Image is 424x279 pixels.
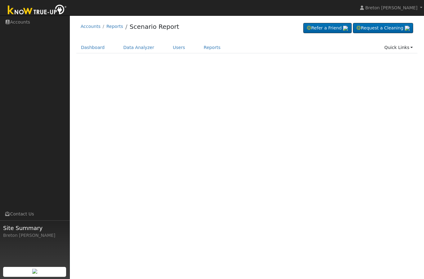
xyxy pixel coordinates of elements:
a: Refer a Friend [303,23,352,33]
div: Breton [PERSON_NAME] [3,232,66,239]
a: Dashboard [76,42,110,53]
a: Accounts [81,24,101,29]
span: Site Summary [3,224,66,232]
a: Reports [106,24,123,29]
a: Users [168,42,190,53]
a: Request a Cleaning [353,23,413,33]
span: Breton [PERSON_NAME] [365,5,417,10]
img: retrieve [32,269,37,274]
img: Know True-Up [5,3,70,17]
a: Quick Links [380,42,417,53]
a: Data Analyzer [119,42,159,53]
img: retrieve [405,26,410,31]
a: Scenario Report [129,23,179,30]
img: retrieve [343,26,348,31]
a: Reports [199,42,225,53]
